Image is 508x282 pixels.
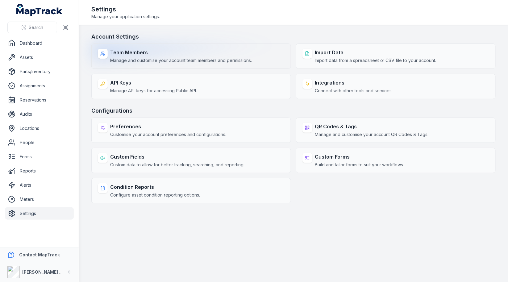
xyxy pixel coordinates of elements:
[7,22,57,33] button: Search
[315,79,393,86] strong: Integrations
[110,49,252,56] strong: Team Members
[110,131,226,138] span: Customise your account preferences and configurations.
[315,123,429,130] strong: QR Codes & Tags
[91,148,291,173] a: Custom FieldsCustom data to allow for better tracking, searching, and reporting.
[91,5,160,14] h2: Settings
[315,57,436,64] span: Import data from a spreadsheet or CSV file to your account.
[110,79,197,86] strong: API Keys
[91,74,291,99] a: API KeysManage API keys for accessing Public API.
[110,183,200,191] strong: Condition Reports
[315,153,404,160] strong: Custom Forms
[110,192,200,198] span: Configure asset condition reporting options.
[5,122,74,135] a: Locations
[5,51,74,64] a: Assets
[5,193,74,205] a: Meters
[315,131,429,138] span: Manage and customise your account QR Codes & Tags.
[110,88,197,94] span: Manage API keys for accessing Public API.
[5,37,74,49] a: Dashboard
[29,24,43,31] span: Search
[22,269,102,275] strong: [PERSON_NAME] Asset Maintenance
[296,44,496,69] a: Import DataImport data from a spreadsheet or CSV file to your account.
[5,136,74,149] a: People
[110,162,244,168] span: Custom data to allow for better tracking, searching, and reporting.
[91,32,496,41] h3: Account Settings
[315,88,393,94] span: Connect with other tools and services.
[5,65,74,78] a: Parts/Inventory
[5,207,74,220] a: Settings
[91,178,291,203] a: Condition ReportsConfigure asset condition reporting options.
[19,252,60,257] strong: Contact MapTrack
[296,148,496,173] a: Custom FormsBuild and tailor forms to suit your workflows.
[91,14,160,20] span: Manage your application settings.
[5,94,74,106] a: Reservations
[5,108,74,120] a: Audits
[91,44,291,69] a: Team MembersManage and customise your account team members and permissions.
[110,57,252,64] span: Manage and customise your account team members and permissions.
[110,153,244,160] strong: Custom Fields
[5,165,74,177] a: Reports
[16,4,63,16] a: MapTrack
[315,49,436,56] strong: Import Data
[5,80,74,92] a: Assignments
[315,162,404,168] span: Build and tailor forms to suit your workflows.
[296,118,496,143] a: QR Codes & TagsManage and customise your account QR Codes & Tags.
[5,179,74,191] a: Alerts
[110,123,226,130] strong: Preferences
[91,118,291,143] a: PreferencesCustomise your account preferences and configurations.
[91,106,496,115] h3: Configurations
[296,74,496,99] a: IntegrationsConnect with other tools and services.
[5,151,74,163] a: Forms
